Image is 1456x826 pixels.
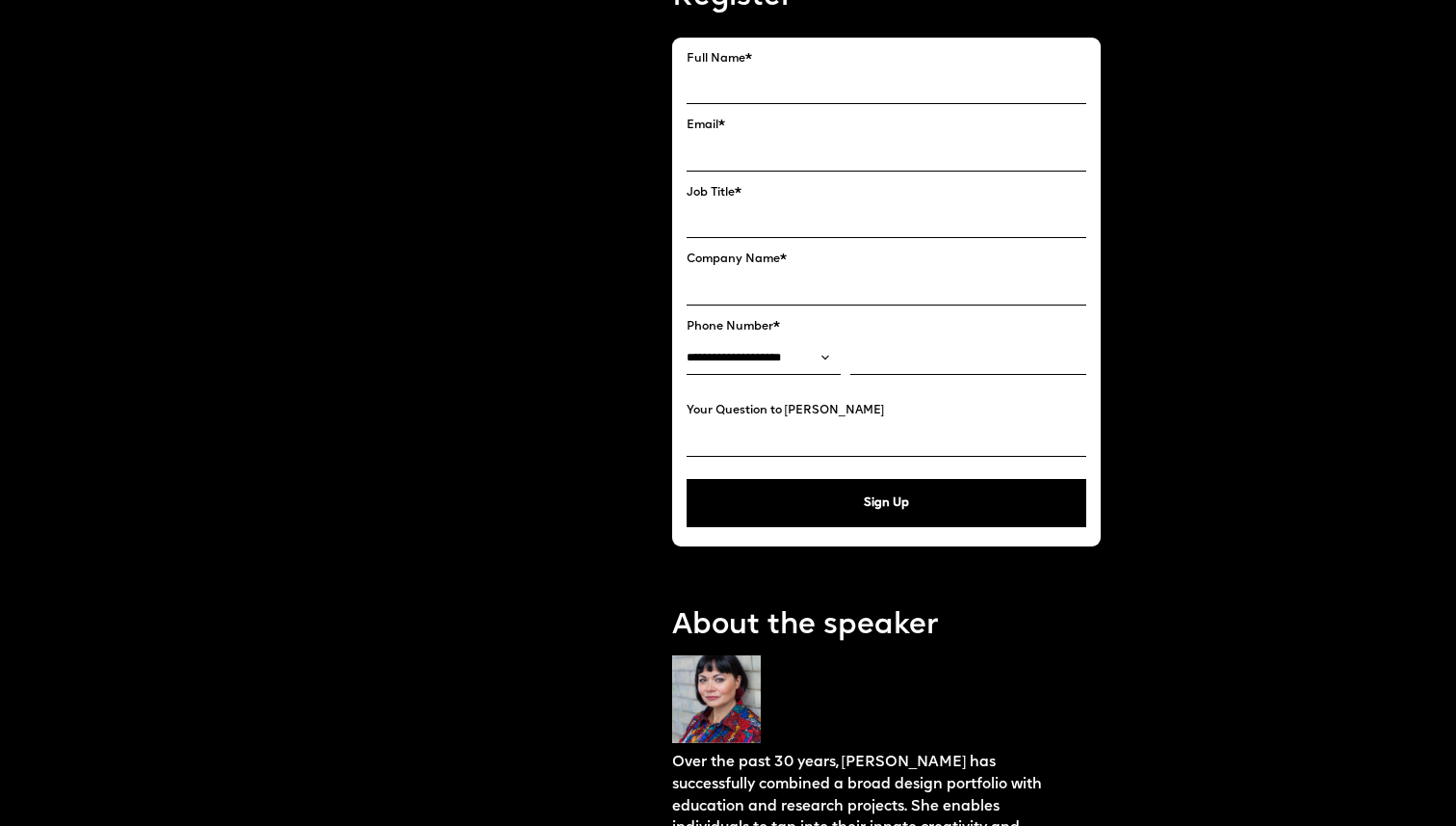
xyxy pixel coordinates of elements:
[687,52,1086,67] label: Full Name
[687,186,1086,200] label: Job Title
[687,404,1086,418] label: Your Question to [PERSON_NAME]
[687,479,1086,527] button: Sign Up
[687,119,1086,133] label: Email
[687,253,1086,267] label: Company Name
[672,606,1101,647] p: About the speaker
[687,320,1086,334] label: Phone Number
